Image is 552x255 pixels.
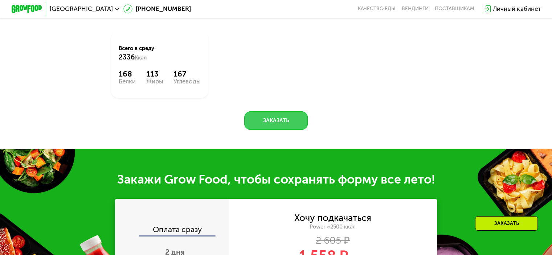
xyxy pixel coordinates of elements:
[358,6,396,12] a: Качество еды
[173,69,201,78] div: 167
[123,4,191,13] a: [PHONE_NUMBER]
[146,69,163,78] div: 113
[135,54,147,61] span: Ккал
[493,4,540,13] div: Личный кабинет
[146,78,163,85] div: Жиры
[119,53,135,61] span: 2336
[116,226,229,235] div: Оплата сразу
[119,78,136,85] div: Белки
[244,111,308,130] button: Заказать
[229,223,437,230] div: Power ~2500 ккал
[119,45,200,61] div: Всего в среду
[50,6,113,12] span: [GEOGRAPHIC_DATA]
[229,236,437,244] div: 2 605 ₽
[173,78,201,85] div: Углеводы
[435,6,474,12] div: поставщикам
[475,216,538,231] div: Заказать
[294,214,371,222] div: Хочу подкачаться
[119,69,136,78] div: 168
[402,6,429,12] a: Вендинги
